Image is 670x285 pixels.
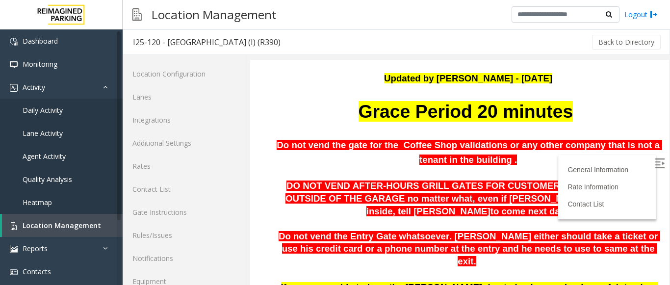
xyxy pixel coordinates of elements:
[123,62,245,85] a: Location Configuration
[23,267,51,276] span: Contacts
[23,59,57,69] span: Monitoring
[101,235,413,259] span: . There should not be any call where you are telling a [PERSON_NAME] to call back.
[317,140,354,148] a: Contact List
[23,105,63,115] span: Daily Activity
[23,198,52,207] span: Heatmap
[132,2,142,26] img: pageIcon
[256,235,282,246] span: assist
[10,61,18,69] img: 'icon'
[134,13,302,24] span: Updated by [PERSON_NAME] - [DATE]
[23,36,58,46] span: Dashboard
[2,214,123,237] a: Location Management
[317,123,368,131] a: Rate Information
[10,245,18,253] img: 'icon'
[123,201,245,224] a: Gate Instructions
[35,121,404,156] span: DO NOT VEND AFTER-HOURS GRILL GATES FOR CUSTOMERS WHO ARE ON THE OUTSIDE OF THE GARAGE no matter ...
[133,36,281,49] div: I25-120 - [GEOGRAPHIC_DATA] (I) (R390)
[28,171,411,207] span: Do not vend the Entry Gate whatsoever. [PERSON_NAME] either should take a ticket or use his credi...
[123,85,245,108] a: Lanes
[592,35,661,50] button: Back to Directory
[23,152,66,161] span: Agent Activity
[317,106,378,114] a: General Information
[123,155,245,178] a: Rates
[650,9,658,20] img: logout
[123,131,245,155] a: Additional Settings
[26,222,408,246] span: If you are unable to hear the [PERSON_NAME] due to background noise or faint voice, do not discon...
[240,146,318,156] span: to come next day.
[23,175,72,184] span: Quality Analysis
[23,221,101,230] span: Location Management
[147,2,282,26] h3: Location Management
[123,224,245,247] a: Rules/Issues
[10,84,18,92] img: 'icon'
[405,99,414,108] img: Open/Close Sidebar Menu
[123,178,245,201] a: Contact List
[10,268,18,276] img: 'icon'
[123,247,245,270] a: Notifications
[23,82,45,92] span: Activity
[10,38,18,46] img: 'icon'
[10,222,18,230] img: 'icon'
[26,80,412,105] span: Do not vend the gate for the Coffee Shop validations or any other company that is not a tenant in...
[23,244,48,253] span: Reports
[123,108,245,131] a: Integrations
[624,9,658,20] a: Logout
[23,129,63,138] span: Lane Activity
[108,41,323,62] span: Grace Period 20 minutes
